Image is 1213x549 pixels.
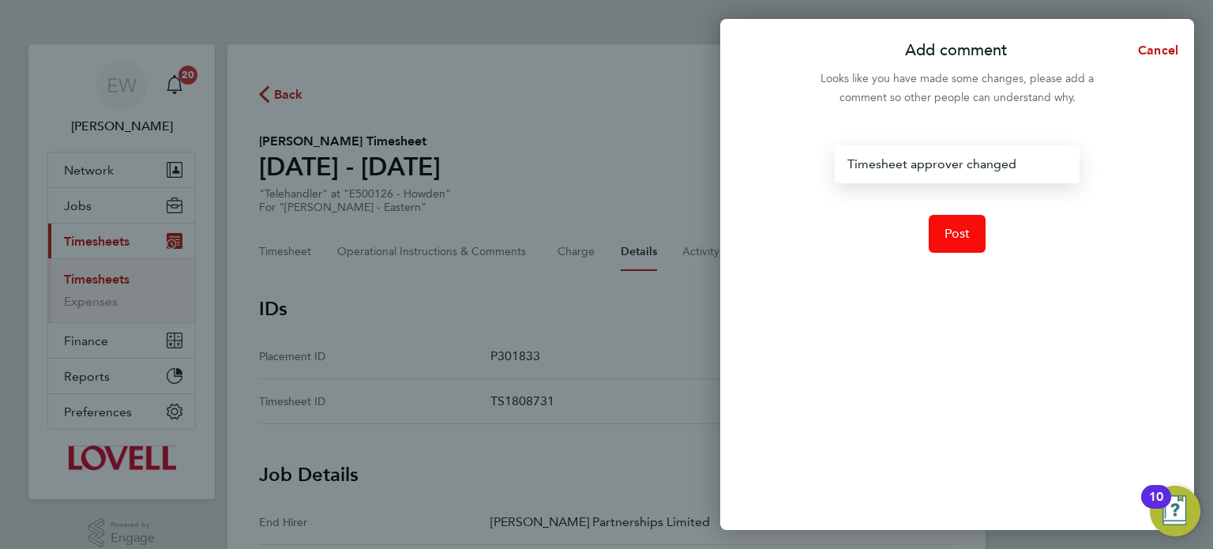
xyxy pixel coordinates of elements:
div: Timesheet approver changed [835,145,1079,183]
div: 10 [1149,497,1163,517]
button: Open Resource Center, 10 new notifications [1150,486,1200,536]
span: Cancel [1133,43,1178,58]
button: Cancel [1113,35,1194,66]
span: Post [944,226,971,242]
p: Add comment [905,39,1007,62]
div: Looks like you have made some changes, please add a comment so other people can understand why. [812,70,1102,107]
button: Post [929,215,986,253]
